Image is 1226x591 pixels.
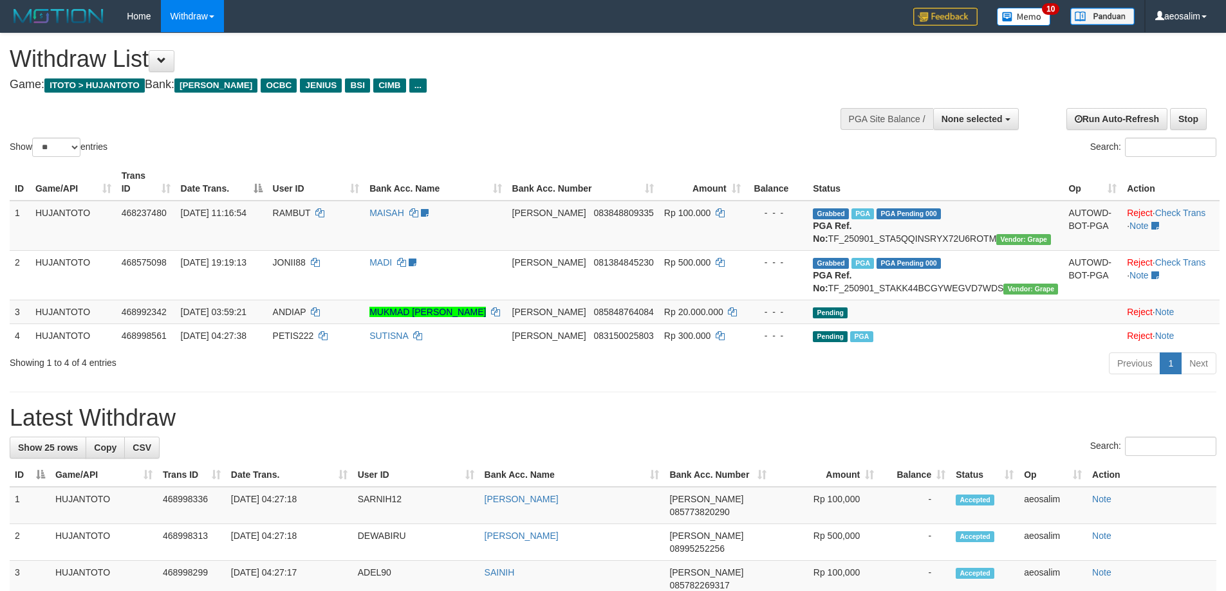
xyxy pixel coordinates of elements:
[772,463,879,487] th: Amount: activate to sort column ascending
[813,208,849,219] span: Grabbed
[122,208,167,218] span: 468237480
[10,164,30,201] th: ID
[512,331,586,341] span: [PERSON_NAME]
[956,531,994,542] span: Accepted
[664,331,711,341] span: Rp 300.000
[664,463,772,487] th: Bank Acc. Number: activate to sort column ascending
[751,206,803,219] div: - - -
[1155,307,1175,317] a: Note
[50,487,158,524] td: HUJANTOTO
[1003,284,1058,295] span: Vendor URL: https://settle31.1velocity.biz
[364,164,506,201] th: Bank Acc. Name: activate to sort column ascending
[850,331,873,342] span: Marked by aeosalim
[1170,108,1207,130] a: Stop
[1122,250,1220,300] td: · ·
[1122,300,1220,323] td: ·
[50,524,158,561] td: HUJANTOTO
[1019,487,1087,524] td: aeosalim
[226,463,353,487] th: Date Trans.: activate to sort column ascending
[10,405,1216,431] h1: Latest Withdraw
[593,307,653,317] span: Copy 085848764084 to clipboard
[261,78,297,93] span: OCBC
[1129,270,1149,280] a: Note
[86,437,125,459] a: Copy
[10,6,107,26] img: MOTION_logo.png
[181,307,246,317] span: [DATE] 03:59:21
[772,524,879,561] td: Rp 500,000
[512,307,586,317] span: [PERSON_NAME]
[1125,138,1216,157] input: Search:
[32,138,80,157] select: Showentries
[373,78,406,93] span: CIMB
[158,524,226,561] td: 468998313
[813,307,848,318] span: Pending
[512,208,586,218] span: [PERSON_NAME]
[746,164,808,201] th: Balance
[593,257,653,268] span: Copy 081384845230 to clipboard
[1063,250,1122,300] td: AUTOWD-BOT-PGA
[353,524,479,561] td: DEWABIRU
[1122,164,1220,201] th: Action
[772,487,879,524] td: Rp 100,000
[30,201,116,251] td: HUJANTOTO
[879,463,951,487] th: Balance: activate to sort column ascending
[1125,437,1216,456] input: Search:
[669,543,725,554] span: Copy 08995252256 to clipboard
[879,524,951,561] td: -
[273,257,306,268] span: JONII88
[10,138,107,157] label: Show entries
[593,331,653,341] span: Copy 083150025803 to clipboard
[913,8,978,26] img: Feedback.jpg
[1070,8,1135,25] img: panduan.png
[507,164,659,201] th: Bank Acc. Number: activate to sort column ascending
[124,437,160,459] a: CSV
[669,494,743,504] span: [PERSON_NAME]
[10,46,804,72] h1: Withdraw List
[479,463,665,487] th: Bank Acc. Name: activate to sort column ascending
[997,8,1051,26] img: Button%20Memo.svg
[512,257,586,268] span: [PERSON_NAME]
[30,164,116,201] th: Game/API: activate to sort column ascending
[485,567,515,577] a: SAINIH
[30,323,116,347] td: HUJANTOTO
[1155,257,1206,268] a: Check Trans
[1127,257,1153,268] a: Reject
[1122,201,1220,251] td: · ·
[659,164,746,201] th: Amount: activate to sort column ascending
[996,234,1051,245] span: Vendor URL: https://settle31.1velocity.biz
[956,568,994,579] span: Accepted
[158,487,226,524] td: 468998336
[956,495,994,505] span: Accepted
[18,442,78,453] span: Show 25 rows
[813,270,851,293] b: PGA Ref. No:
[1063,164,1122,201] th: Op: activate to sort column ascending
[877,258,941,269] span: PGA Pending
[10,351,501,369] div: Showing 1 to 4 of 4 entries
[664,257,711,268] span: Rp 500.000
[951,463,1019,487] th: Status: activate to sort column ascending
[353,487,479,524] td: SARNIH12
[273,208,311,218] span: RAMBUT
[345,78,370,93] span: BSI
[158,463,226,487] th: Trans ID: activate to sort column ascending
[409,78,427,93] span: ...
[116,164,176,201] th: Trans ID: activate to sort column ascending
[877,208,941,219] span: PGA Pending
[1042,3,1059,15] span: 10
[369,208,404,218] a: MAISAH
[226,487,353,524] td: [DATE] 04:27:18
[1181,352,1216,374] a: Next
[664,307,723,317] span: Rp 20.000.000
[942,114,1003,124] span: None selected
[50,463,158,487] th: Game/API: activate to sort column ascending
[369,257,392,268] a: MADI
[664,208,711,218] span: Rp 100.000
[1122,323,1220,347] td: ·
[353,463,479,487] th: User ID: activate to sort column ascending
[369,307,486,317] a: MUKMAD [PERSON_NAME]
[1019,524,1087,561] td: aeosalim
[851,258,874,269] span: Marked by aeosyak
[1129,221,1149,231] a: Note
[1066,108,1167,130] a: Run Auto-Refresh
[226,524,353,561] td: [DATE] 04:27:18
